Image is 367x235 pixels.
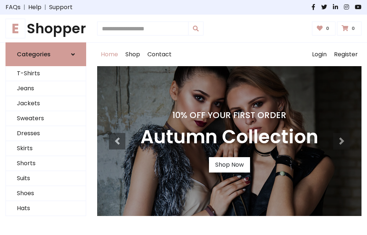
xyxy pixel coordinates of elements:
[5,3,21,12] a: FAQs
[209,157,250,173] a: Shop Now
[6,66,86,81] a: T-Shirts
[5,20,86,37] a: EShopper
[6,171,86,186] a: Suits
[330,43,362,66] a: Register
[6,186,86,201] a: Shoes
[5,42,86,66] a: Categories
[350,25,357,32] span: 0
[21,3,28,12] span: |
[97,43,122,66] a: Home
[6,96,86,111] a: Jackets
[324,25,331,32] span: 0
[28,3,41,12] a: Help
[5,19,25,38] span: E
[49,3,73,12] a: Support
[6,81,86,96] a: Jeans
[6,126,86,141] a: Dresses
[6,156,86,171] a: Shorts
[144,43,175,66] a: Contact
[122,43,144,66] a: Shop
[140,110,318,120] h4: 10% Off Your First Order
[6,201,86,216] a: Hats
[5,20,86,37] h1: Shopper
[337,22,362,35] a: 0
[41,3,49,12] span: |
[140,126,318,148] h3: Autumn Collection
[308,43,330,66] a: Login
[6,141,86,156] a: Skirts
[312,22,336,35] a: 0
[6,111,86,126] a: Sweaters
[17,51,51,58] h6: Categories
